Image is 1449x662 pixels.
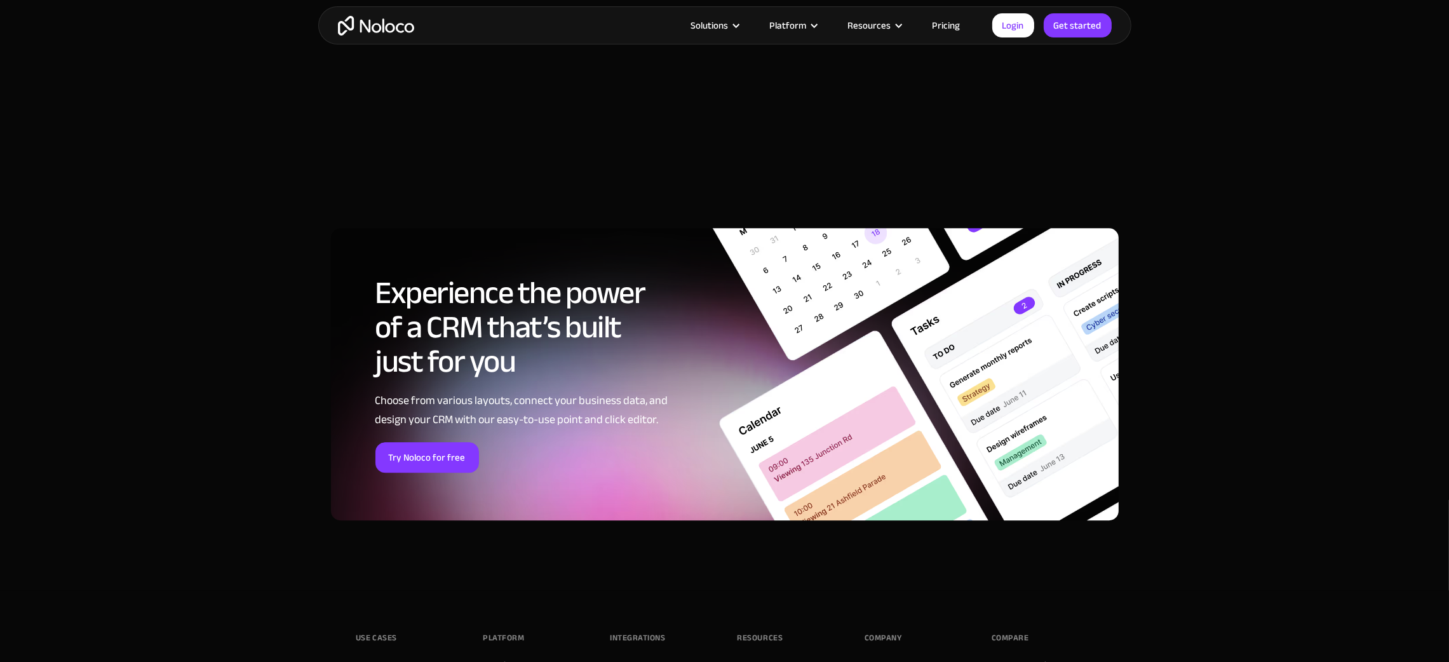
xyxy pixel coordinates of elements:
div: Resources [738,628,783,647]
a: home [338,16,414,36]
div: INTEGRATIONS [610,628,665,647]
div: Company [865,628,902,647]
div: Resources [832,17,917,34]
h2: Experience the power of a CRM that’s built just for you [375,276,696,379]
a: Pricing [917,17,976,34]
div: Platform [754,17,832,34]
div: Solutions [691,17,729,34]
div: Choose from various layouts, connect your business data, and design your CRM with our easy-to-use... [375,391,696,429]
div: Resources [848,17,891,34]
a: Try Noloco for free [375,442,479,473]
a: Get started [1044,13,1112,37]
div: Compare [992,628,1029,647]
div: Use Cases [356,628,397,647]
div: Platform [483,628,524,647]
div: Platform [770,17,807,34]
div: Solutions [675,17,754,34]
a: Login [992,13,1034,37]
